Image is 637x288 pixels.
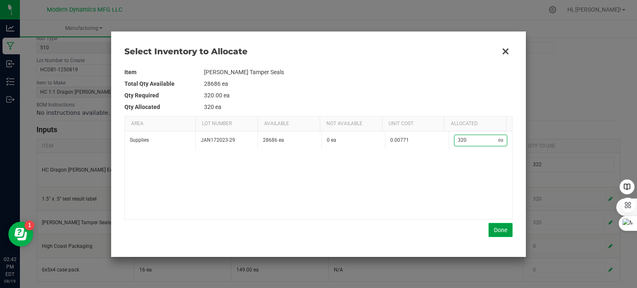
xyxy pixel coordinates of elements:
[258,131,321,149] td: 28686 ea
[489,223,513,237] button: Done
[498,137,507,144] span: ea
[195,131,258,149] td: JAN172023-29
[125,116,512,219] div: Data table
[389,120,413,127] span: Unit Cost
[204,101,513,113] td: 320 ea
[131,120,143,127] span: Area
[8,222,33,247] iframe: Resource center
[204,66,513,78] td: [PERSON_NAME] Tamper Seals
[124,66,204,78] th: Item
[124,101,204,113] th: Qty Allocated
[326,120,362,127] span: Not Available
[204,90,513,101] td: 320.00 ea
[497,43,514,60] button: Close
[385,131,449,149] td: 0.00771
[124,78,204,90] th: Total Qty Available
[321,131,385,149] td: 0 ea
[451,120,478,127] span: Allocated
[130,137,149,143] span: Supplies
[202,120,232,127] span: Lot Number
[124,46,497,57] span: Select Inventory to Allocate
[204,78,513,90] td: 28686 ea
[264,120,289,127] span: Available
[124,90,204,101] th: Qty Required
[24,220,34,230] iframe: Resource center unread badge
